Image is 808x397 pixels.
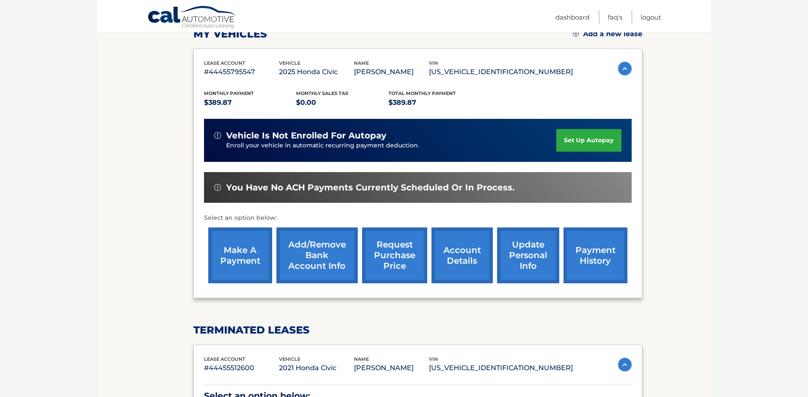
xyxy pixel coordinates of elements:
a: account details [431,227,493,283]
span: lease account [204,60,245,66]
img: alert-white.svg [214,132,221,139]
a: Logout [641,10,661,24]
p: Enroll your vehicle in automatic recurring payment deduction. [226,141,557,150]
p: [US_VEHICLE_IDENTIFICATION_NUMBER] [429,362,573,374]
p: Select an option below: [204,213,632,223]
p: #44455795547 [204,66,279,78]
a: set up autopay [556,129,621,152]
span: vehicle is not enrolled for autopay [226,130,386,141]
a: request purchase price [362,227,427,283]
p: $389.87 [388,97,481,109]
p: $389.87 [204,97,296,109]
span: Total Monthly Payment [388,90,456,96]
a: payment history [564,227,627,283]
a: FAQ's [608,10,622,24]
a: Add a new lease [573,30,642,38]
span: lease account [204,356,245,362]
span: name [354,60,369,66]
span: vehicle [279,60,300,66]
p: #44455512600 [204,362,279,374]
h2: my vehicles [193,28,267,40]
p: [PERSON_NAME] [354,362,429,374]
span: vehicle [279,356,300,362]
h2: terminated leases [193,324,642,337]
span: vin [429,60,438,66]
img: accordion-active.svg [618,62,632,75]
span: vin [429,356,438,362]
img: add.svg [573,31,579,37]
p: [US_VEHICLE_IDENTIFICATION_NUMBER] [429,66,573,78]
img: accordion-active.svg [618,358,632,371]
p: 2021 Honda Civic [279,362,354,374]
span: Monthly sales Tax [296,90,348,96]
p: [PERSON_NAME] [354,66,429,78]
a: Cal Automotive [147,6,237,30]
span: You have no ACH payments currently scheduled or in process. [226,182,515,193]
img: alert-white.svg [214,184,221,191]
p: 2025 Honda Civic [279,66,354,78]
a: Dashboard [555,10,589,24]
p: $0.00 [296,97,388,109]
span: name [354,356,369,362]
a: Add/Remove bank account info [276,227,358,283]
a: update personal info [497,227,559,283]
span: Monthly Payment [204,90,254,96]
a: make a payment [208,227,272,283]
